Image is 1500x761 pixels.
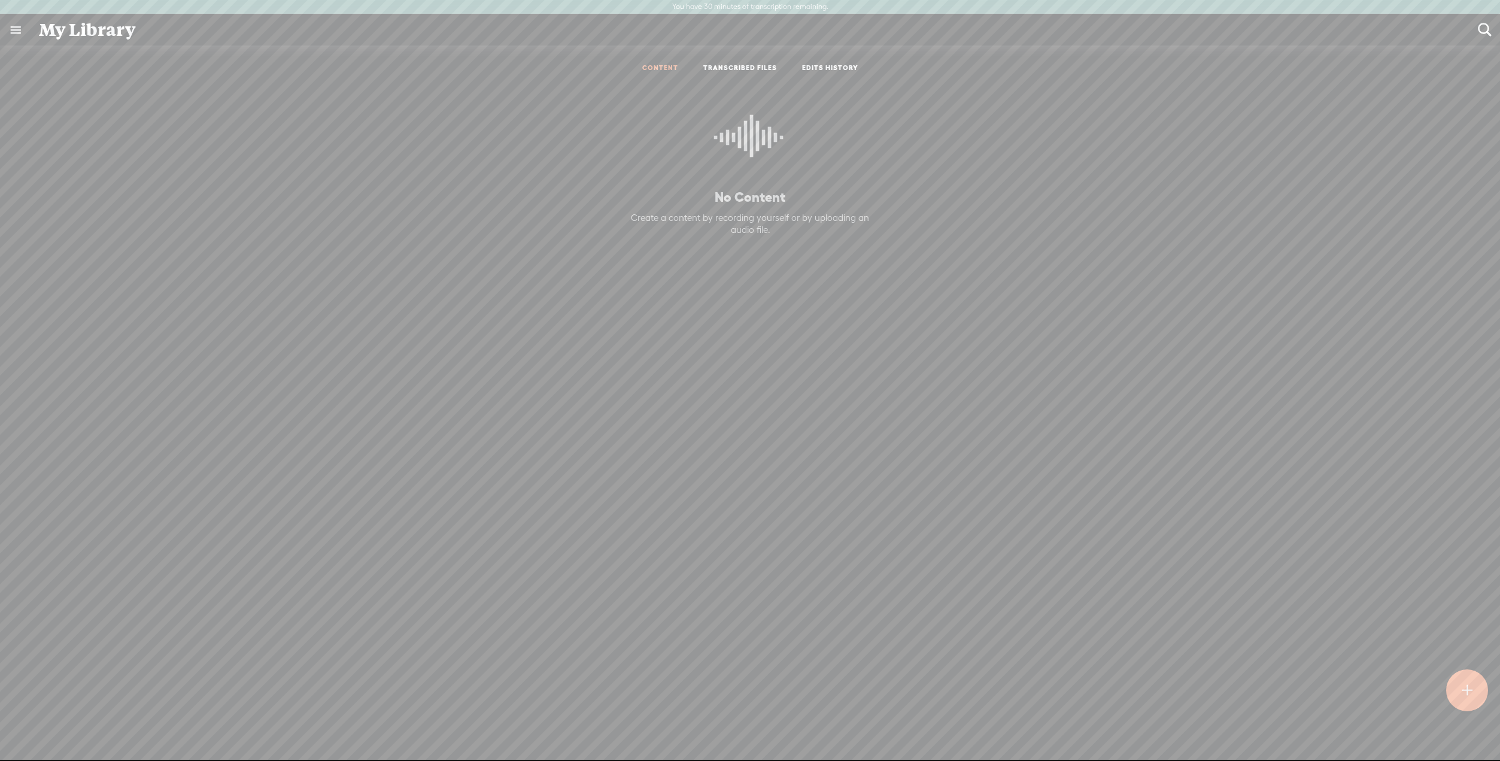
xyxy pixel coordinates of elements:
a: EDITS HISTORY [802,63,858,74]
p: No Content [613,189,887,206]
label: You have 30 minutes of transcription remaining. [672,2,828,12]
div: My Library [31,14,1469,46]
div: Create a content by recording yourself or by uploading an audio file. [619,212,881,235]
a: CONTENT [642,63,678,74]
a: TRANSCRIBED FILES [703,63,777,74]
